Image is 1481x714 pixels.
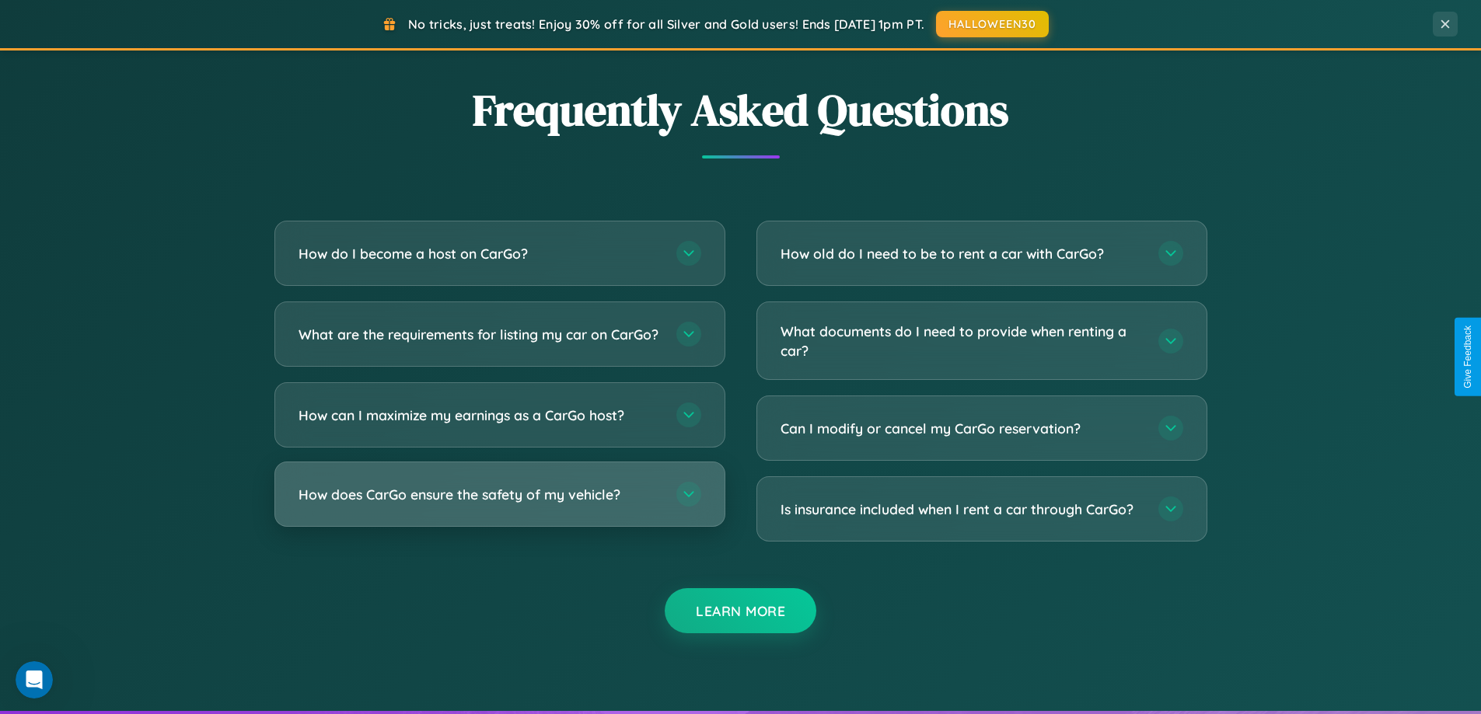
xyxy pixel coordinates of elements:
div: Give Feedback [1462,326,1473,388]
span: No tricks, just treats! Enjoy 30% off for all Silver and Gold users! Ends [DATE] 1pm PT. [408,16,924,32]
h3: Can I modify or cancel my CarGo reservation? [781,419,1143,438]
h3: What documents do I need to provide when renting a car? [781,322,1143,360]
h2: Frequently Asked Questions [274,80,1207,140]
button: Learn More [665,588,816,633]
iframe: Intercom live chat [16,661,53,698]
h3: Is insurance included when I rent a car through CarGo? [781,500,1143,519]
button: HALLOWEEN30 [936,11,1049,37]
h3: How do I become a host on CarGo? [299,244,661,263]
h3: How old do I need to be to rent a car with CarGo? [781,244,1143,263]
h3: How can I maximize my earnings as a CarGo host? [299,406,661,425]
h3: How does CarGo ensure the safety of my vehicle? [299,485,661,504]
h3: What are the requirements for listing my car on CarGo? [299,325,661,344]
